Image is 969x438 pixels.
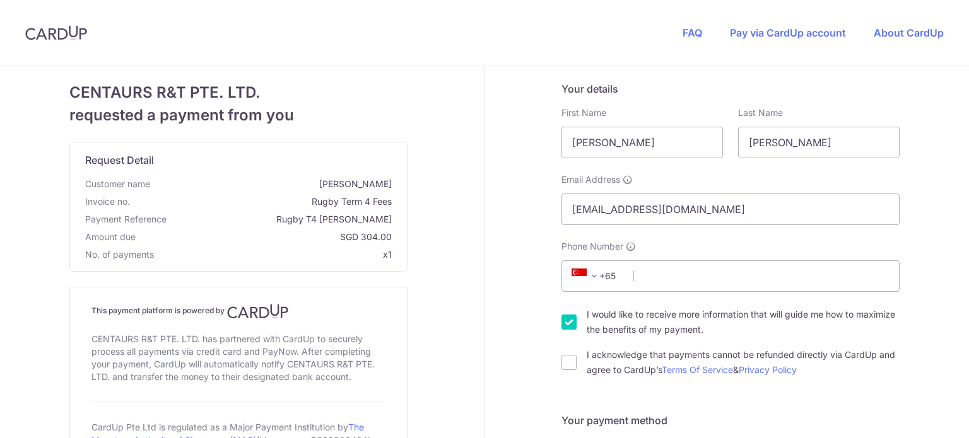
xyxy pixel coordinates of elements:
span: CENTAURS R&T PTE. LTD. [69,81,408,104]
label: Last Name [738,107,783,119]
a: Privacy Policy [739,364,797,375]
span: +65 [572,268,602,284]
img: CardUp [25,25,87,40]
span: Amount due [85,231,136,243]
span: translation missing: en.payment_reference [85,214,167,224]
span: requested a payment from you [69,104,408,127]
h5: Your payment method [561,413,900,428]
span: Customer name [85,178,150,190]
div: CENTAURS R&T PTE. LTD. has partnered with CardUp to securely process all payments via credit card... [91,330,385,386]
span: Rugby Term 4 Fees [135,195,392,208]
span: x1 [383,249,392,260]
span: Email Address [561,173,620,186]
label: I acknowledge that payments cannot be refunded directly via CardUp and agree to CardUp’s & [587,347,900,377]
span: [PERSON_NAME] [155,178,392,190]
input: Last name [738,127,900,158]
input: First name [561,127,723,158]
label: First Name [561,107,606,119]
span: Invoice no. [85,195,130,208]
span: No. of payments [85,248,154,261]
a: FAQ [683,26,702,39]
h4: This payment platform is powered by [91,304,385,319]
input: Email address [561,193,900,225]
h5: Your details [561,81,900,96]
span: +65 [568,268,625,284]
label: I would like to receive more information that will guide me how to maximize the benefits of my pa... [587,307,900,337]
a: Terms Of Service [662,364,733,375]
span: SGD 304.00 [141,231,392,243]
a: Pay via CardUp account [730,26,846,39]
img: CardUp [227,304,289,319]
span: translation missing: en.request_detail [85,154,154,166]
span: Phone Number [561,240,623,253]
span: Rugby T4 [PERSON_NAME] [172,213,392,226]
a: About CardUp [874,26,944,39]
